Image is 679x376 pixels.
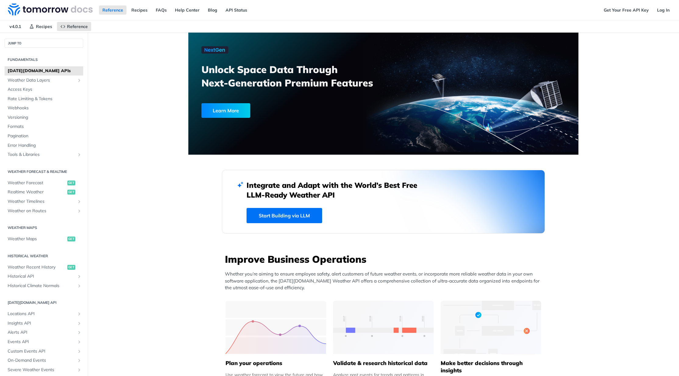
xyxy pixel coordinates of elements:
[247,208,322,223] a: Start Building via LLM
[77,339,82,344] button: Show subpages for Events API
[5,94,83,104] a: Rate Limiting & Tokens
[77,321,82,326] button: Show subpages for Insights API
[8,236,66,242] span: Weather Maps
[8,208,75,214] span: Weather on Routes
[5,347,83,356] a: Custom Events APIShow subpages for Custom Events API
[5,85,83,94] a: Access Keys
[67,181,75,185] span: get
[222,5,251,15] a: API Status
[5,225,83,230] h2: Weather Maps
[226,301,326,354] img: 39565e8-group-4962x.svg
[226,360,326,367] h5: Plan your operations
[8,114,82,121] span: Versioning
[8,273,75,279] span: Historical API
[5,319,83,328] a: Insights APIShow subpages for Insights API
[8,180,66,186] span: Weather Forecast
[77,209,82,213] button: Show subpages for Weather on Routes
[77,367,82,372] button: Show subpages for Severe Weather Events
[36,24,52,29] span: Recipes
[8,320,75,326] span: Insights API
[225,252,545,266] h3: Improve Business Operations
[26,22,55,31] a: Recipes
[8,105,82,111] span: Webhooks
[8,348,75,354] span: Custom Events API
[225,271,545,291] p: Whether you’re aiming to ensure employee safety, alert customers of future weather events, or inc...
[77,349,82,354] button: Show subpages for Custom Events API
[77,78,82,83] button: Show subpages for Weather Data Layers
[5,356,83,365] a: On-Demand EventsShow subpages for On-Demand Events
[201,103,250,118] div: Learn More
[8,357,75,364] span: On-Demand Events
[5,76,83,85] a: Weather Data LayersShow subpages for Weather Data Layers
[8,96,82,102] span: Rate Limiting & Tokens
[204,5,221,15] a: Blog
[5,253,83,259] h2: Historical Weather
[5,337,83,346] a: Events APIShow subpages for Events API
[8,152,75,158] span: Tools & Libraries
[5,66,83,76] a: [DATE][DOMAIN_NAME] APIs
[5,197,83,206] a: Weather TimelinesShow subpages for Weather Timelines
[333,360,434,367] h5: Validate & research historical data
[8,77,75,83] span: Weather Data Layers
[8,3,93,16] img: Tomorrow.io Weather API Docs
[77,330,82,335] button: Show subpages for Alerts API
[8,283,75,289] span: Historical Climate Normals
[5,132,83,141] a: Pagination
[5,122,83,131] a: Formats
[600,5,652,15] a: Get Your Free API Key
[57,22,91,31] a: Reference
[8,311,75,317] span: Locations API
[5,39,83,48] button: JUMP TO
[5,141,83,150] a: Error Handling
[77,283,82,288] button: Show subpages for Historical Climate Normals
[8,133,82,139] span: Pagination
[67,237,75,241] span: get
[8,124,82,130] span: Formats
[5,272,83,281] a: Historical APIShow subpages for Historical API
[8,367,75,373] span: Severe Weather Events
[247,180,426,200] h2: Integrate and Adapt with the World’s Best Free LLM-Ready Weather API
[67,265,75,270] span: get
[77,274,82,279] button: Show subpages for Historical API
[8,264,66,270] span: Weather Recent History
[77,358,82,363] button: Show subpages for On-Demand Events
[8,86,82,93] span: Access Keys
[77,152,82,157] button: Show subpages for Tools & Libraries
[5,104,83,113] a: Webhooks
[8,142,82,149] span: Error Handling
[201,103,352,118] a: Learn More
[5,328,83,337] a: Alerts APIShow subpages for Alerts API
[333,301,434,354] img: 13d7ca0-group-496-2.svg
[5,113,83,122] a: Versioning
[8,329,75,336] span: Alerts API
[128,5,151,15] a: Recipes
[5,309,83,318] a: Locations APIShow subpages for Locations API
[172,5,203,15] a: Help Center
[99,5,126,15] a: Reference
[67,24,88,29] span: Reference
[8,68,82,74] span: [DATE][DOMAIN_NAME] APIs
[152,5,170,15] a: FAQs
[77,199,82,204] button: Show subpages for Weather Timelines
[5,150,83,159] a: Tools & LibrariesShow subpages for Tools & Libraries
[6,22,24,31] span: v4.0.1
[5,57,83,62] h2: Fundamentals
[5,365,83,374] a: Severe Weather EventsShow subpages for Severe Weather Events
[441,360,541,374] h5: Make better decisions through insights
[8,189,66,195] span: Realtime Weather
[67,190,75,195] span: get
[201,63,390,90] h3: Unlock Space Data Through Next-Generation Premium Features
[77,311,82,316] button: Show subpages for Locations API
[5,169,83,174] h2: Weather Forecast & realtime
[201,46,228,54] img: NextGen
[5,234,83,244] a: Weather Mapsget
[5,206,83,216] a: Weather on RoutesShow subpages for Weather on Routes
[8,199,75,205] span: Weather Timelines
[5,281,83,290] a: Historical Climate NormalsShow subpages for Historical Climate Normals
[5,300,83,305] h2: [DATE][DOMAIN_NAME] API
[654,5,673,15] a: Log In
[441,301,541,354] img: a22d113-group-496-32x.svg
[5,263,83,272] a: Weather Recent Historyget
[8,339,75,345] span: Events API
[5,178,83,188] a: Weather Forecastget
